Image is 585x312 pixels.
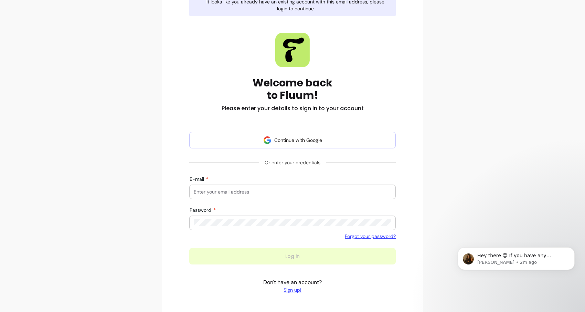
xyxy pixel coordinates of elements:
[259,156,326,169] span: Or enter your credentials
[194,188,391,195] input: E-mail
[189,132,396,148] button: Continue with Google
[345,233,396,240] a: Forgot your password?
[263,136,272,144] img: avatar
[222,104,364,113] h2: Please enter your details to sign in to your account
[275,33,310,67] img: Fluum logo
[263,278,322,293] p: Don't have an account?
[194,219,391,226] input: Password
[253,77,332,102] h1: Welcome back to Fluum!
[447,233,585,309] iframe: Intercom notifications message
[263,287,322,293] a: Sign up!
[190,176,205,182] span: E-mail
[190,207,213,213] span: Password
